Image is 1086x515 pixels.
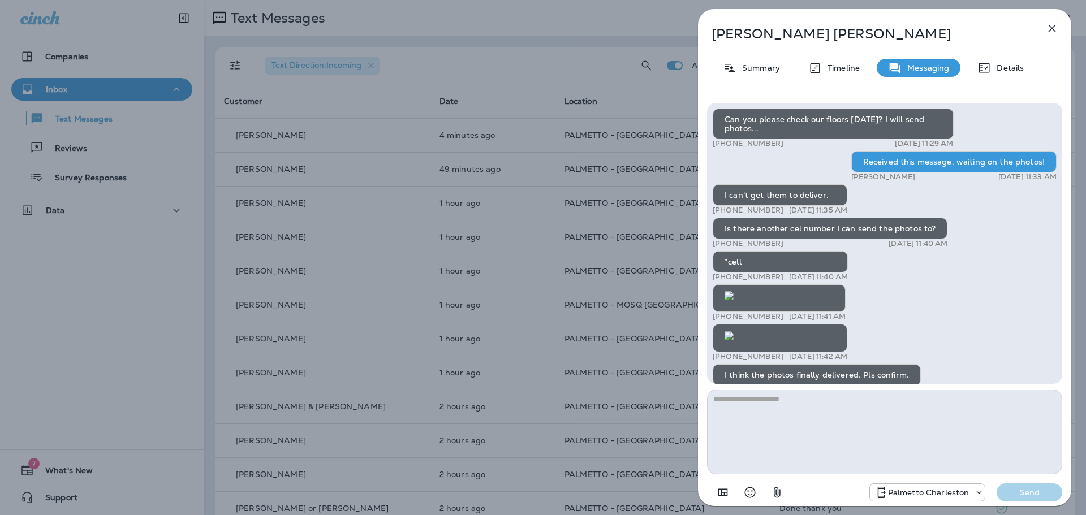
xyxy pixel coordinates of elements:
[902,63,949,72] p: Messaging
[889,239,947,248] p: [DATE] 11:40 AM
[851,172,916,181] p: [PERSON_NAME]
[895,139,953,148] p: [DATE] 11:29 AM
[998,172,1057,181] p: [DATE] 11:33 AM
[713,364,921,386] div: I think the photos finally delivered. Pls confirm.
[713,139,783,148] p: [PHONE_NUMBER]
[713,184,847,206] div: I can't get them to deliver.
[789,352,847,361] p: [DATE] 11:42 AM
[713,218,947,239] div: Is there another cel number I can send the photos to?
[822,63,860,72] p: Timeline
[713,312,783,321] p: [PHONE_NUMBER]
[870,486,985,499] div: +1 (843) 277-8322
[713,239,783,248] p: [PHONE_NUMBER]
[725,291,734,300] img: twilio-download
[789,312,846,321] p: [DATE] 11:41 AM
[713,109,954,139] div: Can you please check our floors [DATE]? I will send photos...
[789,206,847,215] p: [DATE] 11:35 AM
[712,481,734,504] button: Add in a premade template
[725,331,734,340] img: twilio-download
[991,63,1024,72] p: Details
[713,251,848,272] div: *cell
[713,352,783,361] p: [PHONE_NUMBER]
[712,26,1020,42] p: [PERSON_NAME] [PERSON_NAME]
[713,206,783,215] p: [PHONE_NUMBER]
[713,272,783,282] p: [PHONE_NUMBER]
[739,481,761,504] button: Select an emoji
[888,488,969,497] p: Palmetto Charleston
[789,272,848,282] p: [DATE] 11:40 AM
[851,151,1057,172] div: Received this message, waiting on the photos!
[736,63,780,72] p: Summary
